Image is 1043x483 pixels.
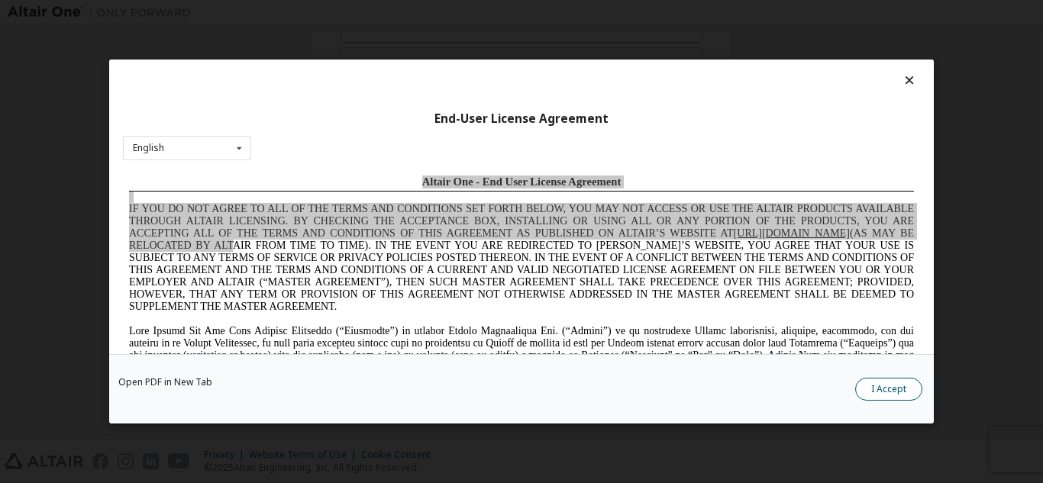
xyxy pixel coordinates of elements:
[299,6,499,18] span: Altair One - End User License Agreement
[133,143,164,153] div: English
[855,378,922,401] button: I Accept
[6,34,791,143] span: IF YOU DO NOT AGREE TO ALL OF THE TERMS AND CONDITIONS SET FORTH BELOW, YOU MAY NOT ACCESS OR USE...
[123,111,920,127] div: End-User License Agreement
[6,156,791,265] span: Lore Ipsumd Sit Ame Cons Adipisc Elitseddo (“Eiusmodte”) in utlabor Etdolo Magnaaliqua Eni. (“Adm...
[611,58,727,69] a: [URL][DOMAIN_NAME]
[118,378,212,387] a: Open PDF in New Tab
